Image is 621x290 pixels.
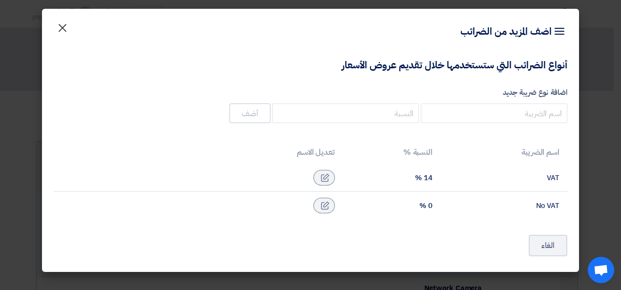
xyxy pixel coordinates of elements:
th: تعديل الاسم [54,141,343,164]
h4: اضف المزيد من الضرائب [460,24,567,38]
label: اضافة نوع ضريبة جديد [54,87,567,98]
div: 14 % [351,173,433,182]
span: × [57,13,68,42]
div: 0 % [351,201,433,210]
button: أضف [229,104,270,123]
td: No VAT [440,192,567,220]
button: الغاء [529,235,567,256]
td: VAT [440,164,567,192]
button: Close [49,16,76,35]
input: اسم الضريبة [421,104,567,123]
h4: أنواع الضرائب التي ستستخدمها خلال تقديم عروض الأسعار [342,59,567,71]
input: النسبة [272,104,419,123]
div: Open chat [588,257,614,283]
th: النسبة % [343,141,440,164]
th: اسم الضريبة [440,141,567,164]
